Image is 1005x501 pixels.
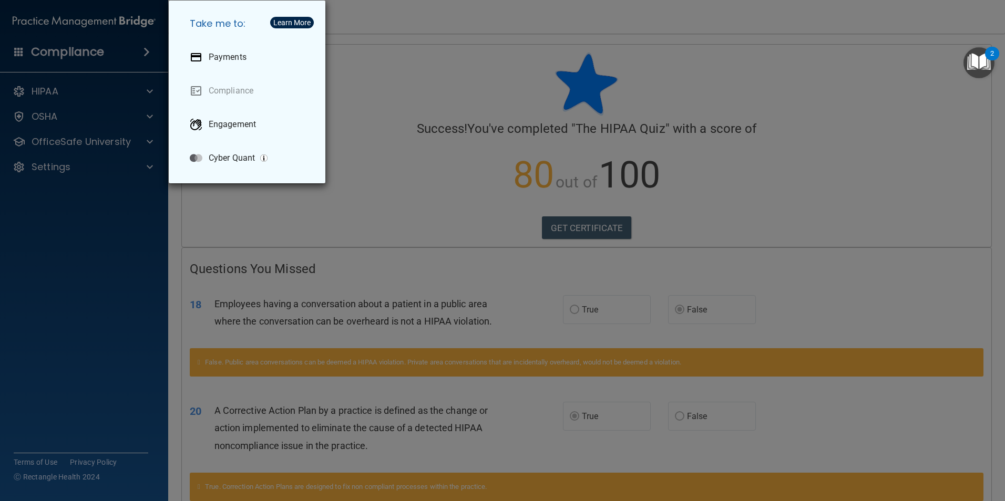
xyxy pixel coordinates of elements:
a: Cyber Quant [181,143,317,173]
p: Payments [209,52,247,62]
a: Compliance [181,76,317,106]
a: Payments [181,43,317,72]
button: Open Resource Center, 2 new notifications [963,47,994,78]
h5: Take me to: [181,9,317,38]
p: Cyber Quant [209,153,255,163]
button: Learn More [270,17,314,28]
iframe: Drift Widget Chat Controller [952,429,992,468]
div: Learn More [273,19,311,26]
a: Engagement [181,110,317,139]
div: 2 [990,54,994,67]
p: Engagement [209,119,256,130]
